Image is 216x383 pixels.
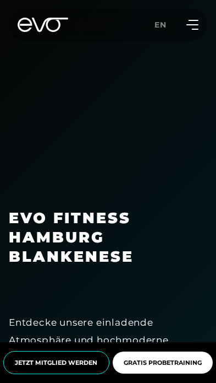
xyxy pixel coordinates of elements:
a: en [154,19,173,31]
span: Gratis Probetraining [118,358,208,368]
h1: EVO FITNESS HAMBURG BLANKENESE [9,208,207,266]
span: Jetzt Mitglied werden [9,358,103,368]
a: Jetzt Mitglied werden [3,351,109,375]
a: Gratis Probetraining [113,352,213,374]
span: en [154,20,167,30]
